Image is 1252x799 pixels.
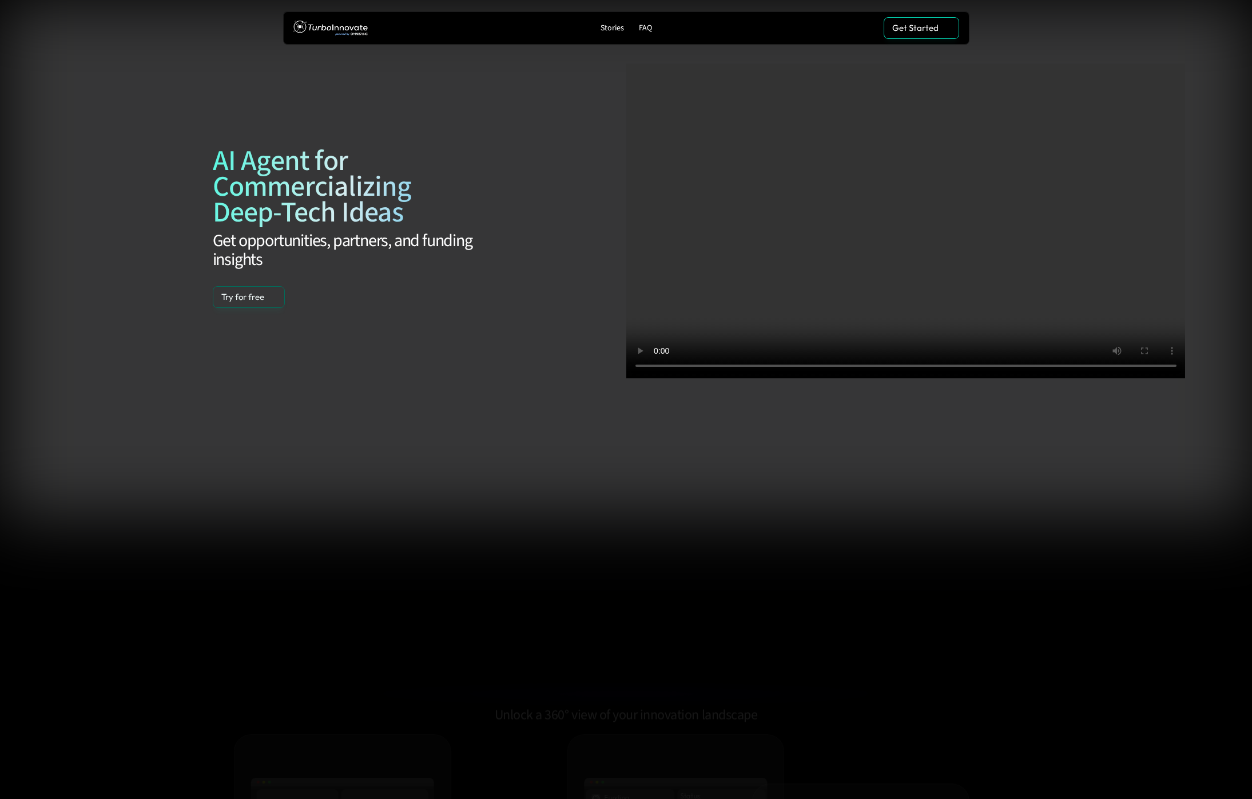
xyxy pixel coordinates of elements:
[639,23,652,33] p: FAQ
[293,18,368,39] img: TurboInnovate Logo
[601,23,624,33] p: Stories
[884,17,959,39] a: Get Started
[892,23,939,33] p: Get Started
[634,21,657,36] a: FAQ
[596,21,629,36] a: Stories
